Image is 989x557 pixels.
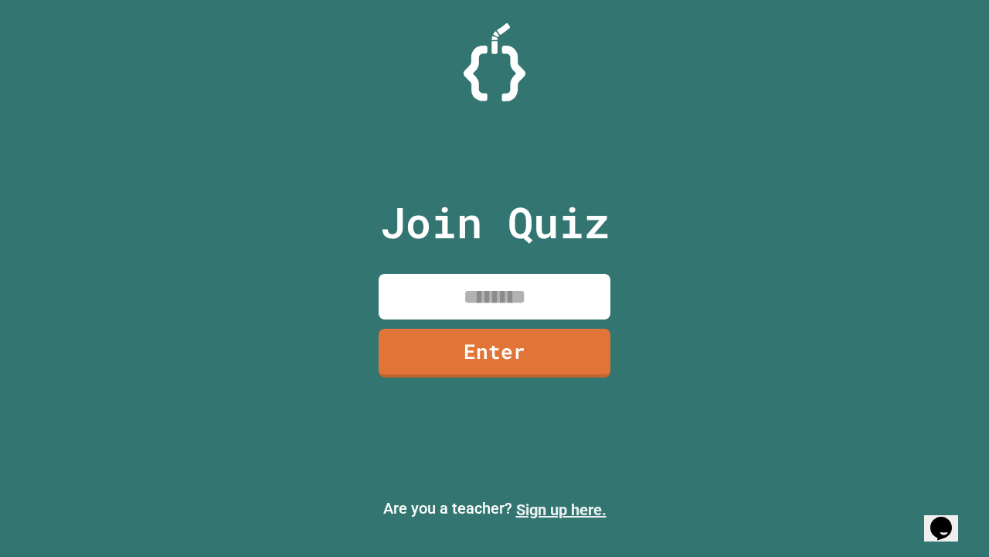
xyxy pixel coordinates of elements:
a: Enter [379,329,610,378]
p: Are you a teacher? [12,497,977,521]
iframe: chat widget [924,495,974,542]
a: Sign up here. [516,501,607,519]
iframe: chat widget [861,428,974,494]
p: Join Quiz [380,190,610,255]
img: Logo.svg [464,23,525,101]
